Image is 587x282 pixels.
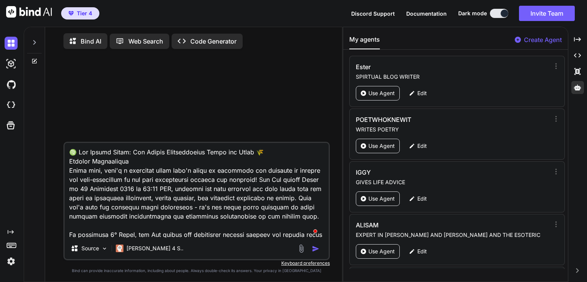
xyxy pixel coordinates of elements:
p: Edit [417,142,427,150]
h3: ALISAM [356,220,491,230]
p: Edit [417,89,427,97]
p: Create Agent [524,35,562,44]
p: EXPERT IN [PERSON_NAME] AND [PERSON_NAME] AND THE ESOTERIC [356,231,550,239]
span: Discord Support [351,10,395,17]
p: Web Search [128,37,163,46]
img: darkAi-studio [5,57,18,70]
img: darkChat [5,37,18,50]
h3: IGGY [356,168,491,177]
span: Documentation [406,10,447,17]
button: Documentation [406,10,447,18]
h3: Ester [356,62,491,71]
img: premium [68,11,74,16]
p: Use Agent [368,195,395,203]
p: [PERSON_NAME] 4 S.. [126,245,183,252]
p: Bind can provide inaccurate information, including about people. Always double-check its answers.... [63,268,330,274]
button: My agents [349,35,380,49]
span: Tier 4 [77,10,92,17]
p: SPIRTUAL BLOG WRITER [356,73,550,81]
textarea: To enrich screen reader interactions, please activate Accessibility in Grammarly extension settings [65,143,329,238]
p: Code Generator [190,37,237,46]
p: Edit [417,195,427,203]
p: Edit [417,248,427,255]
p: GIVES LIFE ADVICE [356,178,550,186]
img: cloudideIcon [5,99,18,112]
img: attachment [297,244,306,253]
button: Discord Support [351,10,395,18]
button: premiumTier 4 [61,7,99,19]
p: Use Agent [368,248,395,255]
img: Bind AI [6,6,52,18]
p: Source [81,245,99,252]
p: Keyboard preferences [63,260,330,266]
button: Invite Team [519,6,575,21]
h3: POETWHOKNEWIT [356,115,491,124]
img: Claude 4 Sonnet [116,245,123,252]
p: WRITES POETRY [356,126,550,133]
img: Pick Models [101,245,108,252]
img: icon [312,245,319,253]
img: settings [5,255,18,268]
p: Use Agent [368,89,395,97]
span: Dark mode [458,10,487,17]
img: githubDark [5,78,18,91]
p: Use Agent [368,142,395,150]
p: Bind AI [81,37,101,46]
